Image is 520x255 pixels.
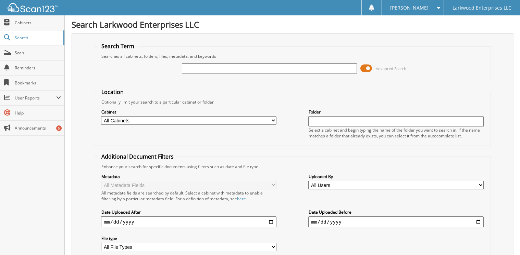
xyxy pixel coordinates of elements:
div: Select a cabinet and begin typing the name of the folder you want to search in. If the name match... [308,127,483,139]
div: Searches all cabinets, folders, files, metadata, and keywords [98,53,487,59]
label: Folder [308,109,483,115]
iframe: Chat Widget [486,222,520,255]
span: Larkwood Enterprises LLC [453,6,511,10]
span: Reminders [15,65,61,71]
label: Uploaded By [308,174,483,179]
img: scan123-logo-white.svg [7,3,58,12]
span: Cabinets [15,20,61,26]
div: Optionally limit your search to a particular cabinet or folder [98,99,487,105]
legend: Location [98,88,127,96]
span: Search [15,35,60,41]
a: here [237,196,246,202]
label: Cabinet [101,109,276,115]
legend: Search Term [98,42,137,50]
span: Scan [15,50,61,56]
span: Announcements [15,125,61,131]
div: 5 [56,125,62,131]
label: File type [101,236,276,241]
span: Help [15,110,61,116]
input: start [101,216,276,227]
span: [PERSON_NAME] [390,6,428,10]
span: Advanced Search [376,66,406,71]
legend: Additional Document Filters [98,153,177,160]
span: User Reports [15,95,56,101]
h1: Search Larkwood Enterprises LLC [72,19,513,30]
label: Metadata [101,174,276,179]
div: All metadata fields are searched by default. Select a cabinet with metadata to enable filtering b... [101,190,276,202]
label: Date Uploaded Before [308,209,483,215]
div: Enhance your search for specific documents using filters such as date and file type. [98,164,487,170]
span: Bookmarks [15,80,61,86]
input: end [308,216,483,227]
label: Date Uploaded After [101,209,276,215]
